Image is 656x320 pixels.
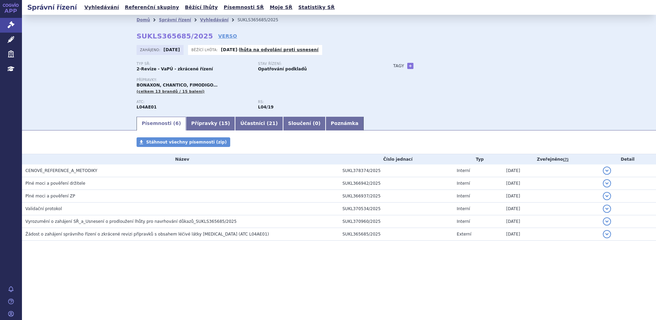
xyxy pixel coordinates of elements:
p: - [221,47,319,53]
a: Písemnosti (6) [137,117,186,130]
td: [DATE] [503,228,599,241]
strong: FINGOLIMOD [137,105,157,110]
a: + [407,63,413,69]
strong: fingolimod [258,105,273,110]
span: Interní [457,219,470,224]
strong: Opatřování podkladů [258,67,307,71]
a: VERSO [218,33,237,39]
a: Účastníci (21) [235,117,283,130]
span: Žádost o zahájení správního řízení o zkrácené revizi přípravků s obsahem léčivé látky fingolimod ... [25,232,269,237]
span: BONAXON, CHANTICO, FIMODIGO… [137,83,218,88]
a: Sloučení (0) [283,117,326,130]
td: SUKL370534/2025 [339,203,453,215]
span: 15 [221,121,228,126]
th: Číslo jednací [339,154,453,164]
button: detail [603,167,611,175]
span: Plné moci a pověření ZP [25,194,75,198]
td: [DATE] [503,164,599,177]
td: [DATE] [503,215,599,228]
td: SUKL378374/2025 [339,164,453,177]
button: detail [603,179,611,187]
a: Vyhledávání [200,18,229,22]
p: Stav řízení: [258,62,373,66]
span: 21 [269,121,276,126]
a: Stáhnout všechny písemnosti (zip) [137,137,230,147]
a: Přípravky (15) [186,117,235,130]
a: Správní řízení [159,18,191,22]
span: Interní [457,181,470,186]
span: Interní [457,168,470,173]
span: Validační protokol [25,206,62,211]
button: detail [603,217,611,226]
a: lhůta na odvolání proti usnesení [239,47,319,52]
strong: [DATE] [221,47,237,52]
td: SUKL366937/2025 [339,190,453,203]
td: [DATE] [503,177,599,190]
a: Referenční skupiny [123,3,181,12]
span: 0 [315,121,318,126]
a: Vyhledávání [82,3,121,12]
p: RS: [258,100,373,104]
abbr: (?) [563,157,569,162]
td: SUKL365685/2025 [339,228,453,241]
strong: [DATE] [164,47,180,52]
p: ATC: [137,100,251,104]
span: Stáhnout všechny písemnosti (zip) [146,140,227,145]
td: SUKL370960/2025 [339,215,453,228]
span: Zahájeno: [140,47,162,53]
span: Interní [457,194,470,198]
span: Plné moci a pověření držitele [25,181,85,186]
a: Běžící lhůty [183,3,220,12]
span: Vyrozumění o zahájení SŘ_a_Usnesení o prodloužení lhůty pro navrhování důkazů_SUKLS365685/2025 [25,219,237,224]
a: Moje SŘ [268,3,294,12]
th: Název [22,154,339,164]
button: detail [603,192,611,200]
button: detail [603,205,611,213]
td: [DATE] [503,203,599,215]
th: Zveřejněno [503,154,599,164]
li: SUKLS365685/2025 [237,15,287,25]
span: Interní [457,206,470,211]
span: Externí [457,232,471,237]
td: SUKL366942/2025 [339,177,453,190]
th: Detail [599,154,656,164]
h2: Správní řízení [22,2,82,12]
span: (celkem 13 brandů / 15 balení) [137,89,204,94]
button: detail [603,230,611,238]
a: Statistiky SŘ [296,3,337,12]
strong: 2-Revize - VaPÚ - zkrácené řízení [137,67,213,71]
p: Typ SŘ: [137,62,251,66]
a: Písemnosti SŘ [222,3,266,12]
span: Běžící lhůta: [191,47,219,53]
strong: SUKLS365685/2025 [137,32,213,40]
p: Přípravky: [137,78,379,82]
a: Poznámka [326,117,364,130]
th: Typ [453,154,503,164]
h3: Tagy [393,62,404,70]
a: Domů [137,18,150,22]
td: [DATE] [503,190,599,203]
span: 6 [175,121,179,126]
span: CENOVÉ_REFERENCE_A_METODIKY [25,168,97,173]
